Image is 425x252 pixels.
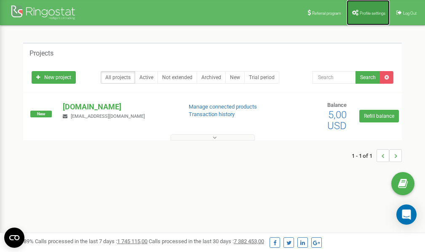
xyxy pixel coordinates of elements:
[30,111,52,117] span: New
[189,111,235,117] a: Transaction history
[117,238,147,244] u: 1 745 115,00
[29,50,53,57] h5: Projects
[327,102,347,108] span: Balance
[35,238,147,244] span: Calls processed in the last 7 days :
[327,109,347,132] span: 5,00 USD
[313,71,356,84] input: Search
[4,228,24,248] button: Open CMP widget
[356,71,380,84] button: Search
[101,71,135,84] a: All projects
[352,141,402,170] nav: ...
[189,103,257,110] a: Manage connected products
[158,71,197,84] a: Not extended
[312,11,341,16] span: Referral program
[197,71,226,84] a: Archived
[225,71,245,84] a: New
[244,71,279,84] a: Trial period
[234,238,264,244] u: 7 382 453,00
[396,204,417,225] div: Open Intercom Messenger
[149,238,264,244] span: Calls processed in the last 30 days :
[71,114,145,119] span: [EMAIL_ADDRESS][DOMAIN_NAME]
[352,149,377,162] span: 1 - 1 of 1
[63,101,175,112] p: [DOMAIN_NAME]
[359,110,399,122] a: Refill balance
[32,71,76,84] a: New project
[403,11,417,16] span: Log Out
[135,71,158,84] a: Active
[360,11,385,16] span: Profile settings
